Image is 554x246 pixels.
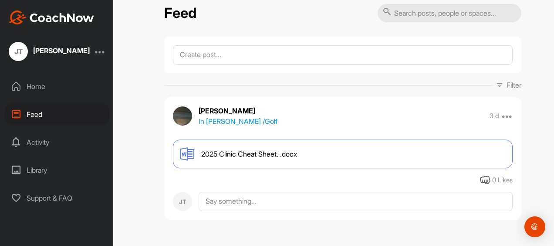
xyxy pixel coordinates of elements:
[378,4,521,22] input: Search posts, people or spaces...
[5,187,109,209] div: Support & FAQ
[173,140,513,168] a: 2025 Clinic Cheat Sheet. .docx
[199,116,277,126] p: In [PERSON_NAME] / Golf
[9,10,94,24] img: CoachNow
[507,80,521,90] p: Filter
[9,42,28,61] div: JT
[490,112,499,120] p: 3 d
[5,75,109,97] div: Home
[5,103,109,125] div: Feed
[173,192,192,211] div: JT
[201,149,297,159] span: 2025 Clinic Cheat Sheet. .docx
[5,131,109,153] div: Activity
[164,5,196,22] h2: Feed
[5,159,109,181] div: Library
[173,106,192,126] img: avatar
[199,106,277,116] p: [PERSON_NAME]
[33,47,90,54] div: [PERSON_NAME]
[492,175,513,185] div: 0 Likes
[524,216,545,237] div: Open Intercom Messenger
